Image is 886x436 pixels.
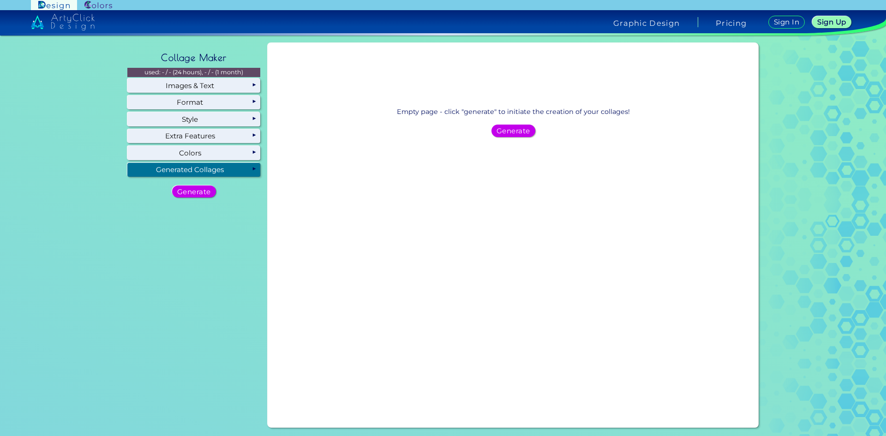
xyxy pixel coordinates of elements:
a: Sign In [770,16,803,28]
p: Empty page - click "generate" to initiate the creation of your collages! [397,107,630,117]
a: Sign Up [814,17,849,28]
h5: Sign Up [819,19,845,25]
h5: Generate [498,128,528,134]
div: Extra Features [127,129,260,143]
div: Colors [127,146,260,160]
h5: Generate [179,188,209,195]
div: Images & Text [127,78,260,92]
div: Generated Collages [127,163,260,177]
a: Pricing [716,19,747,27]
div: Style [127,112,260,126]
img: ArtyClick Colors logo [84,1,112,10]
p: used: - / - (24 hours), - / - (1 month) [127,68,260,77]
div: Format [127,96,260,109]
h4: Graphic Design [613,19,680,27]
h2: Collage Maker [156,48,231,68]
img: artyclick_design_logo_white_combined_path.svg [31,14,95,30]
h5: Sign In [775,19,798,25]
